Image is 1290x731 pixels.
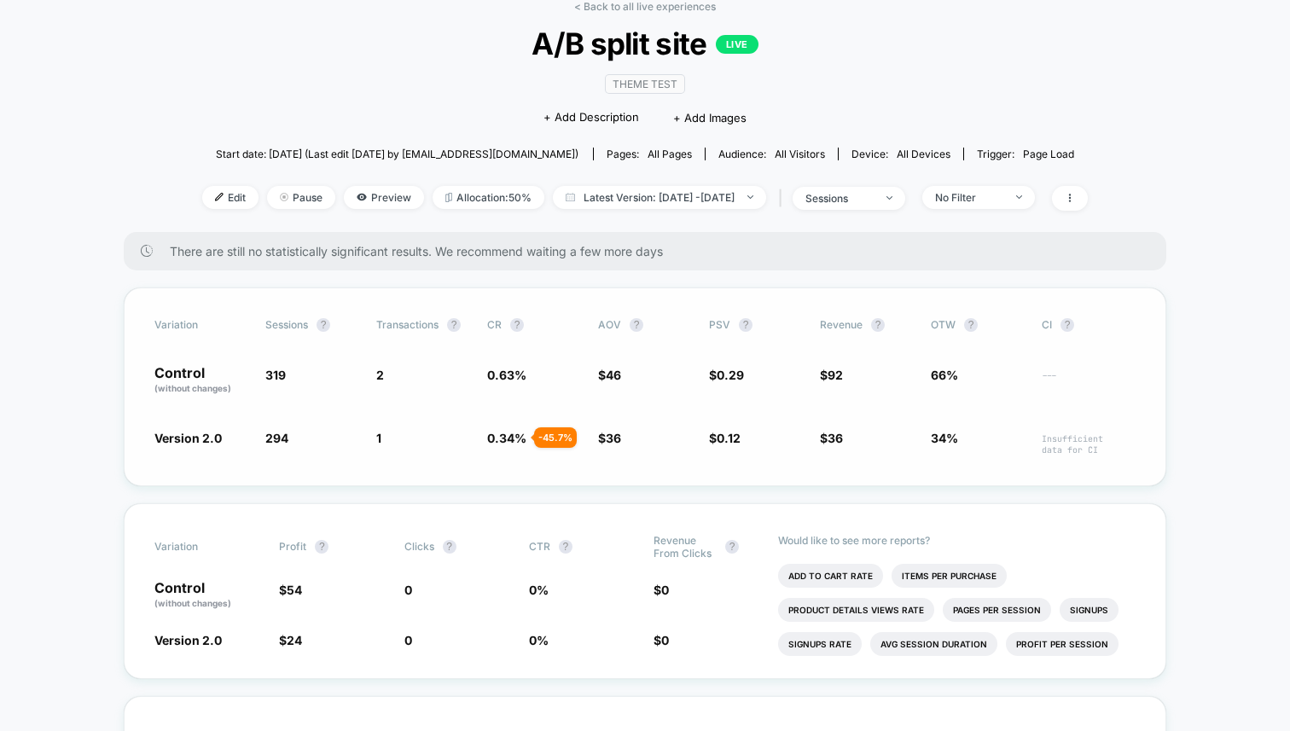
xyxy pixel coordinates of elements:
span: Transactions [376,318,439,331]
span: OTW [931,318,1025,332]
li: Product Details Views Rate [778,598,934,622]
p: Control [154,581,262,610]
span: $ [820,368,843,382]
span: $ [820,431,843,445]
span: $ [279,583,302,597]
span: A/B split site [247,26,1043,61]
div: Pages: [607,148,692,160]
span: CI [1042,318,1136,332]
span: Revenue From Clicks [654,534,717,560]
span: + Add Images [673,111,747,125]
span: 1 [376,431,381,445]
div: - 45.7 % [534,427,577,448]
span: Sessions [265,318,308,331]
span: 0 % [529,633,549,647]
span: Insufficient data for CI [1042,433,1136,455]
span: Revenue [820,318,863,331]
li: Signups Rate [778,632,862,656]
li: Avg Session Duration [870,632,997,656]
span: Start date: [DATE] (Last edit [DATE] by [EMAIL_ADDRESS][DOMAIN_NAME]) [216,148,578,160]
span: 46 [606,368,621,382]
span: all devices [897,148,950,160]
img: end [280,193,288,201]
span: + Add Description [543,109,639,126]
img: end [886,196,892,200]
img: calendar [566,193,575,201]
img: end [1016,195,1022,199]
span: Clicks [404,540,434,553]
span: PSV [709,318,730,331]
li: Profit Per Session [1006,632,1119,656]
span: CTR [529,540,550,553]
span: all pages [648,148,692,160]
span: 0.12 [717,431,741,445]
button: ? [739,318,752,332]
button: ? [725,540,739,554]
span: $ [598,368,621,382]
span: Profit [279,540,306,553]
li: Pages Per Session [943,598,1051,622]
span: 24 [287,633,302,647]
button: ? [317,318,330,332]
span: 54 [287,583,302,597]
button: ? [630,318,643,332]
span: | [775,186,793,211]
img: rebalance [445,193,452,202]
span: Device: [838,148,963,160]
span: All Visitors [775,148,825,160]
span: 319 [265,368,286,382]
span: 0 [661,633,669,647]
button: ? [964,318,978,332]
span: Latest Version: [DATE] - [DATE] [553,186,766,209]
span: 0 [661,583,669,597]
button: ? [315,540,328,554]
span: 0 [404,633,412,647]
span: Edit [202,186,259,209]
span: Variation [154,534,248,560]
span: 36 [606,431,621,445]
div: sessions [805,192,874,205]
span: (without changes) [154,598,231,608]
span: 0.63 % [487,368,526,382]
span: Version 2.0 [154,633,222,647]
img: edit [215,193,224,201]
span: 34% [931,431,958,445]
p: Control [154,366,248,395]
span: Theme Test [605,74,685,94]
span: 0.29 [717,368,744,382]
img: end [747,195,753,199]
span: Pause [267,186,335,209]
div: Audience: [718,148,825,160]
span: $ [654,583,669,597]
span: AOV [598,318,621,331]
span: 2 [376,368,384,382]
p: Would like to see more reports? [778,534,1136,547]
span: 0 [404,583,412,597]
div: Trigger: [977,148,1074,160]
span: (without changes) [154,383,231,393]
span: 92 [828,368,843,382]
div: No Filter [935,191,1003,204]
button: ? [1060,318,1074,332]
span: $ [654,633,669,647]
li: Items Per Purchase [892,564,1007,588]
span: $ [279,633,302,647]
button: ? [443,540,456,554]
span: There are still no statistically significant results. We recommend waiting a few more days [170,244,1132,258]
span: Preview [344,186,424,209]
li: Signups [1060,598,1119,622]
span: Page Load [1023,148,1074,160]
button: ? [559,540,572,554]
button: ? [510,318,524,332]
button: ? [871,318,885,332]
span: Variation [154,318,248,332]
span: CR [487,318,502,331]
span: Allocation: 50% [433,186,544,209]
span: 0.34 % [487,431,526,445]
li: Add To Cart Rate [778,564,883,588]
span: $ [709,431,741,445]
p: LIVE [716,35,758,54]
span: --- [1042,370,1136,395]
span: 294 [265,431,288,445]
span: $ [709,368,744,382]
